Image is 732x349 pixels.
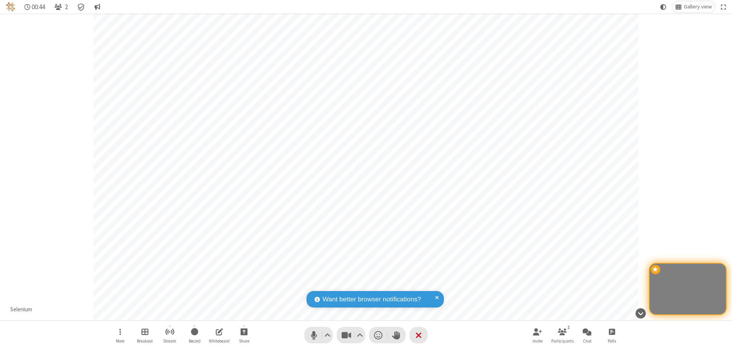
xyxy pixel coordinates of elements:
[189,339,201,343] span: Record
[551,324,574,346] button: Open participant list
[21,1,48,13] div: Timer
[672,1,715,13] button: Change layout
[233,324,255,346] button: Start sharing
[718,1,729,13] button: Fullscreen
[684,4,712,10] span: Gallery view
[208,324,231,346] button: Open shared whiteboard
[109,324,132,346] button: Open menu
[158,324,181,346] button: Start streaming
[8,305,35,314] div: Selenium
[551,339,574,343] span: Participants
[116,339,124,343] span: More
[183,324,206,346] button: Start recording
[533,339,543,343] span: Invite
[137,339,153,343] span: Breakout
[74,1,88,13] div: Meeting details Encryption enabled
[65,3,68,11] span: 2
[337,327,365,343] button: Stop video (⌘+Shift+V)
[32,3,45,11] span: 00:44
[409,327,428,343] button: End or leave meeting
[51,1,71,13] button: Open participant list
[576,324,599,346] button: Open chat
[323,295,421,304] span: Want better browser notifications?
[632,304,649,322] button: Hide
[304,327,333,343] button: Mute (⌘+Shift+A)
[387,327,406,343] button: Raise hand
[209,339,230,343] span: Whiteboard
[657,1,669,13] button: Using system theme
[163,339,176,343] span: Stream
[608,339,616,343] span: Polls
[600,324,623,346] button: Open poll
[355,327,365,343] button: Video setting
[369,327,387,343] button: Send a reaction
[583,339,592,343] span: Chat
[239,339,249,343] span: Share
[323,327,333,343] button: Audio settings
[526,324,549,346] button: Invite participants (⌘+Shift+I)
[565,324,572,331] div: 2
[6,2,15,11] img: QA Selenium DO NOT DELETE OR CHANGE
[91,1,103,13] button: Conversation
[133,324,156,346] button: Manage Breakout Rooms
